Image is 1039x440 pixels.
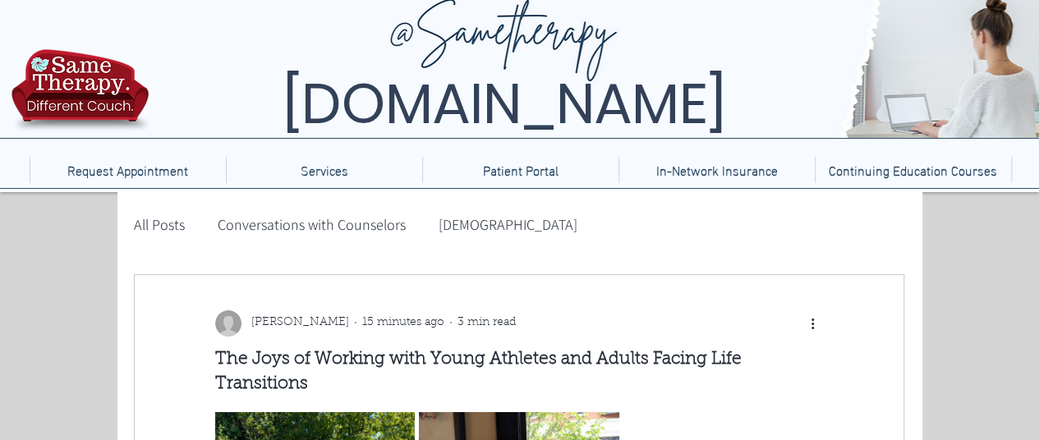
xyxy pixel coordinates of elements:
[283,65,726,143] span: [DOMAIN_NAME]
[362,317,444,328] span: 15 minutes ago
[457,317,516,328] span: 3 min read
[648,157,786,183] p: In-Network Insurance
[134,214,185,235] a: All Posts
[618,157,815,183] a: In-Network Insurance
[803,314,823,333] button: More actions
[59,157,196,183] p: Request Appointment
[7,47,154,144] img: TBH.US
[475,157,567,183] p: Patient Portal
[821,157,1005,183] p: Continuing Education Courses
[439,214,577,235] a: [DEMOGRAPHIC_DATA]
[815,157,1011,183] a: Continuing Education Courses
[218,214,406,235] a: Conversations with Counselors
[30,157,226,183] a: Request Appointment
[215,347,823,396] h1: The Joys of Working with Young Athletes and Adults Facing Life Transitions
[292,157,356,183] p: Services
[226,157,422,183] div: Services
[131,192,891,258] nav: Blog
[422,157,618,183] a: Patient Portal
